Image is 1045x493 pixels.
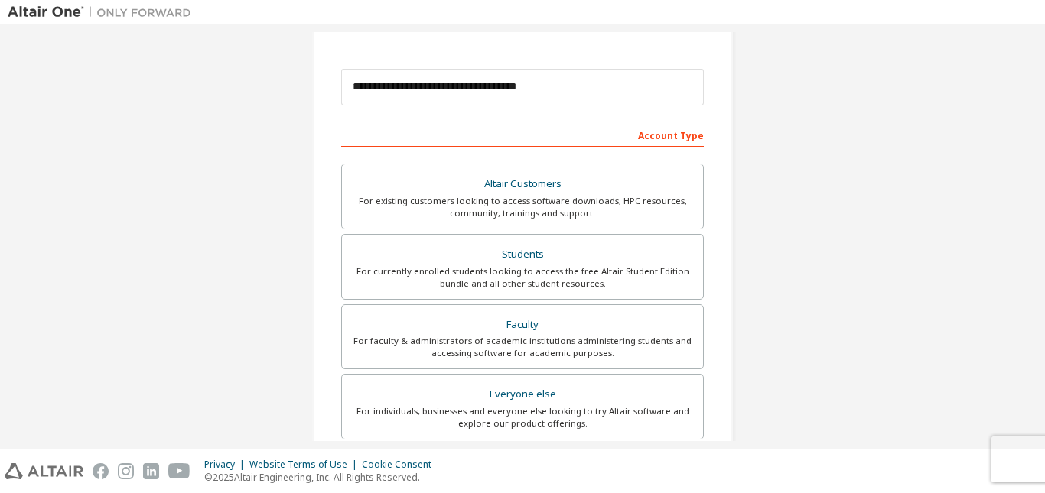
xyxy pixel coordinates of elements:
div: For existing customers looking to access software downloads, HPC resources, community, trainings ... [351,195,694,219]
img: linkedin.svg [143,463,159,479]
div: For currently enrolled students looking to access the free Altair Student Edition bundle and all ... [351,265,694,290]
div: For individuals, businesses and everyone else looking to try Altair software and explore our prod... [351,405,694,430]
div: Cookie Consent [362,459,441,471]
div: Account Type [341,122,704,147]
div: Faculty [351,314,694,336]
img: Altair One [8,5,199,20]
div: Website Terms of Use [249,459,362,471]
img: youtube.svg [168,463,190,479]
img: altair_logo.svg [5,463,83,479]
img: facebook.svg [93,463,109,479]
div: Everyone else [351,384,694,405]
div: Privacy [204,459,249,471]
div: Altair Customers [351,174,694,195]
div: Students [351,244,694,265]
p: © 2025 Altair Engineering, Inc. All Rights Reserved. [204,471,441,484]
img: instagram.svg [118,463,134,479]
div: For faculty & administrators of academic institutions administering students and accessing softwa... [351,335,694,359]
